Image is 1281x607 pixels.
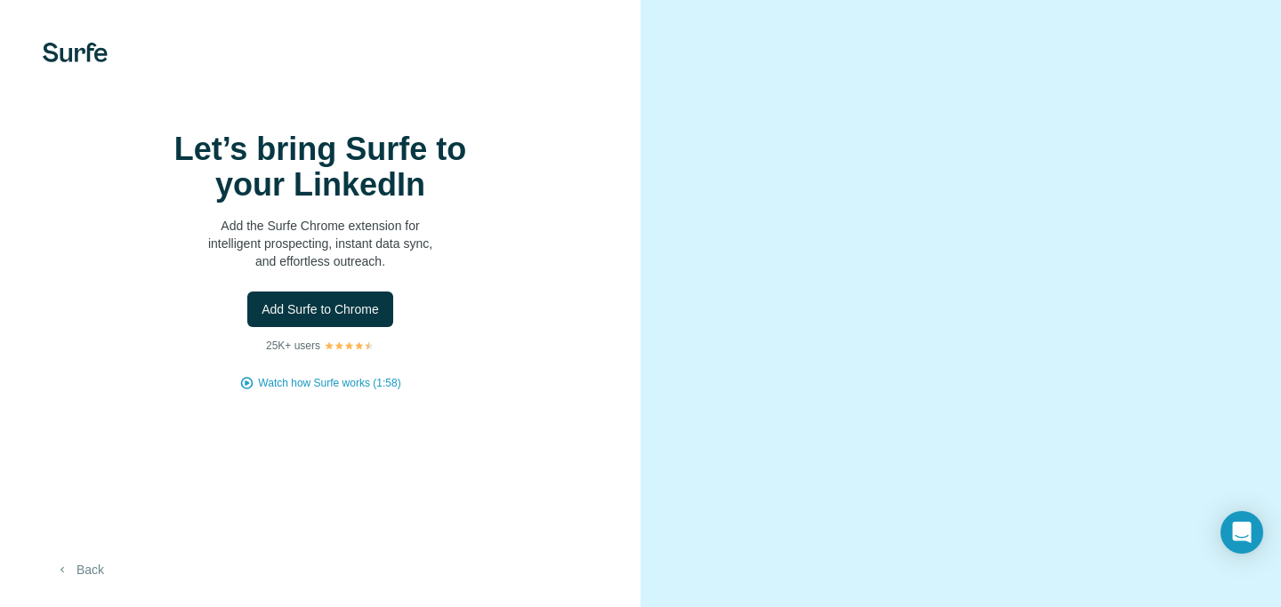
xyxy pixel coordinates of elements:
button: Add Surfe to Chrome [247,292,393,327]
button: Watch how Surfe works (1:58) [258,375,400,391]
img: Surfe's logo [43,43,108,62]
div: Open Intercom Messenger [1221,511,1263,554]
img: Rating Stars [324,340,375,351]
span: Add Surfe to Chrome [262,300,379,318]
h1: Let’s bring Surfe to your LinkedIn [142,132,498,203]
p: 25K+ users [266,338,320,354]
button: Back [43,554,117,586]
p: Add the Surfe Chrome extension for intelligent prospecting, instant data sync, and effortless out... [142,217,498,270]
